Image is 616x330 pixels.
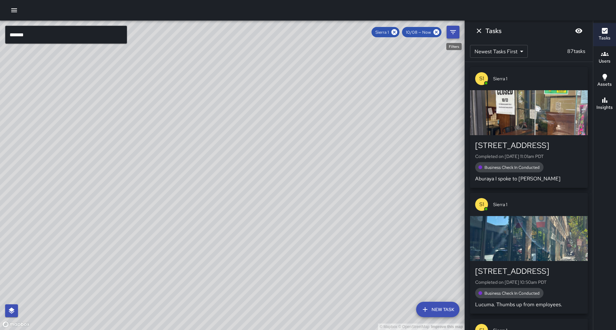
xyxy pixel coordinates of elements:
[475,153,583,160] p: Completed on [DATE] 11:01am PDT
[593,92,616,116] button: Insights
[493,75,583,82] span: Sierra 1
[593,46,616,69] button: Users
[475,279,583,285] p: Completed on [DATE] 10:50am PDT
[470,45,528,58] div: Newest Tasks First
[402,30,435,35] span: 10/08 — Now
[447,26,459,39] button: Filters
[475,175,583,183] p: Aburaya I spoke to [PERSON_NAME]
[470,193,588,314] button: S1Sierra 1[STREET_ADDRESS]Completed on [DATE] 10:50am PDTBusiness Check In ConductedLucuma. Thumb...
[593,23,616,46] button: Tasks
[479,75,484,82] p: S1
[481,165,543,170] span: Business Check In Conducted
[479,201,484,208] p: S1
[596,104,613,111] h6: Insights
[446,43,462,50] div: Filters
[372,30,393,35] span: Sierra 1
[597,81,612,88] h6: Assets
[372,27,399,37] div: Sierra 1
[493,201,583,208] span: Sierra 1
[475,301,583,308] p: Lucuma. Thumbs up from employees.
[475,140,583,151] div: [STREET_ADDRESS]
[402,27,441,37] div: 10/08 — Now
[473,24,485,37] button: Dismiss
[599,35,611,42] h6: Tasks
[416,302,459,317] button: New Task
[470,67,588,188] button: S1Sierra 1[STREET_ADDRESS]Completed on [DATE] 11:01am PDTBusiness Check In ConductedAburaya I spo...
[481,291,543,296] span: Business Check In Conducted
[475,266,583,276] div: [STREET_ADDRESS]
[572,24,585,37] button: Blur
[599,58,611,65] h6: Users
[565,48,588,55] p: 87 tasks
[485,26,501,36] h6: Tasks
[593,69,616,92] button: Assets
